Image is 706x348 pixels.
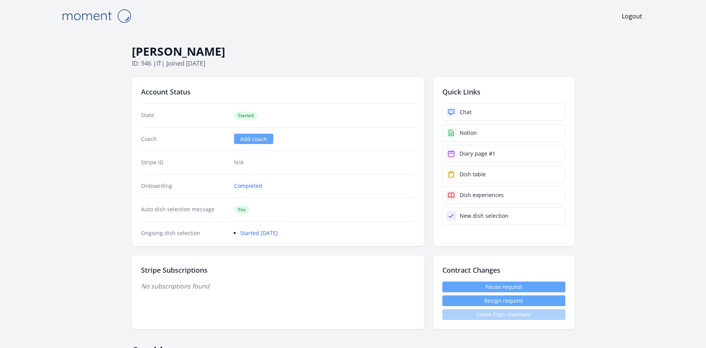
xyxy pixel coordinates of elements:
[442,186,565,204] a: Dish experiences
[442,124,565,142] a: Notion
[141,159,228,166] dt: Stripe ID
[141,265,415,275] h2: Stripe Subscriptions
[460,191,504,199] div: Dish experiences
[132,44,575,59] h1: [PERSON_NAME]
[141,229,228,237] dt: Ongoing dish selection
[234,206,249,214] span: Yes
[141,182,228,190] dt: Onboarding
[141,282,415,291] p: No subscriptions found
[442,265,565,275] h2: Contract Changes
[234,182,262,190] a: Completed
[234,159,414,166] p: N/A
[460,108,472,116] div: Chat
[442,207,565,225] a: New dish selection
[460,150,495,157] div: Diary page #1
[132,59,575,68] p: ID: 946 | | Joined [DATE]
[460,212,508,220] div: New dish selection
[156,59,161,68] span: it
[58,6,135,26] img: Moment
[622,12,642,21] a: Logout
[240,229,278,237] a: Started [DATE]
[460,171,486,178] div: Dish table
[141,86,415,97] h2: Account Status
[442,145,565,162] a: Diary page #1
[442,166,565,183] a: Dish table
[442,86,565,97] h2: Quick Links
[234,134,273,144] a: Add coach
[442,282,565,292] a: Pause request
[460,129,477,137] div: Notion
[141,111,228,119] dt: State
[442,295,565,306] button: Resign request
[442,309,565,320] span: Leave from channels
[442,103,565,121] a: Chat
[234,112,257,119] span: Started
[141,205,228,214] dt: Auto dish selection message
[141,135,228,143] dt: Coach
